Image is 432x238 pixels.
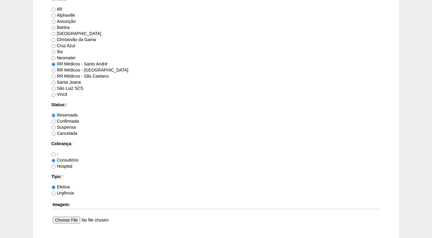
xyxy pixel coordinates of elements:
label: [GEOGRAPHIC_DATA] [52,31,102,36]
label: Consultório [52,158,79,163]
label: Neomater [52,55,76,60]
label: Suspensa [52,125,76,130]
label: Status: [52,102,381,108]
input: Hospital [52,165,55,169]
label: Cruz Azul [52,43,75,48]
input: - [52,152,55,156]
input: 6R [52,8,55,12]
input: [GEOGRAPHIC_DATA] [52,32,55,36]
label: Reservada [52,113,78,117]
input: Consultório [52,159,55,163]
input: Urgência [52,191,55,195]
input: Bartira [52,26,55,30]
input: Santa Joana [52,81,55,85]
label: Confirmada [52,119,79,124]
input: Cruz Azul [52,44,55,48]
label: Santa Joana [52,80,81,85]
label: RR Médicos - São Caetano [52,74,109,79]
label: Cobrança: [52,141,381,147]
label: Alphaville [52,13,75,18]
input: São Luiz SCS [52,87,55,91]
label: Eletiva [52,184,70,189]
label: - [52,152,59,156]
input: Cancelada [52,132,55,136]
label: Christovão da Gama [52,37,96,42]
input: RR Médicos - Santo André [52,62,55,66]
input: Eletiva [52,185,55,189]
label: RR Médicos - [GEOGRAPHIC_DATA] [52,68,128,72]
label: RR Médicos - Santo André [52,61,108,66]
span: Este campo é obrigatório. [62,174,63,179]
input: Ifor [52,50,55,54]
label: Tipo: [52,173,381,180]
input: Christovão da Gama [52,38,55,42]
th: Imagem: [52,200,381,209]
label: São Luiz SCS [52,86,84,91]
label: Assunção [52,19,76,24]
input: Suspensa [52,126,55,130]
input: Alphaville [52,14,55,18]
label: Cancelada [52,131,77,136]
input: Assunção [52,20,55,24]
label: Hospital [52,164,73,169]
input: Confirmada [52,120,55,124]
label: Urgência [52,191,74,195]
input: Vincit [52,93,55,97]
label: Bartira [52,25,70,30]
label: Vincit [52,92,67,97]
span: Este campo é obrigatório. [66,102,67,107]
label: Ifor [52,49,63,54]
label: 6R [52,7,62,12]
input: RR Médicos - São Caetano [52,75,55,79]
input: RR Médicos - [GEOGRAPHIC_DATA] [52,68,55,72]
input: Reservada [52,114,55,117]
input: Neomater [52,56,55,60]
